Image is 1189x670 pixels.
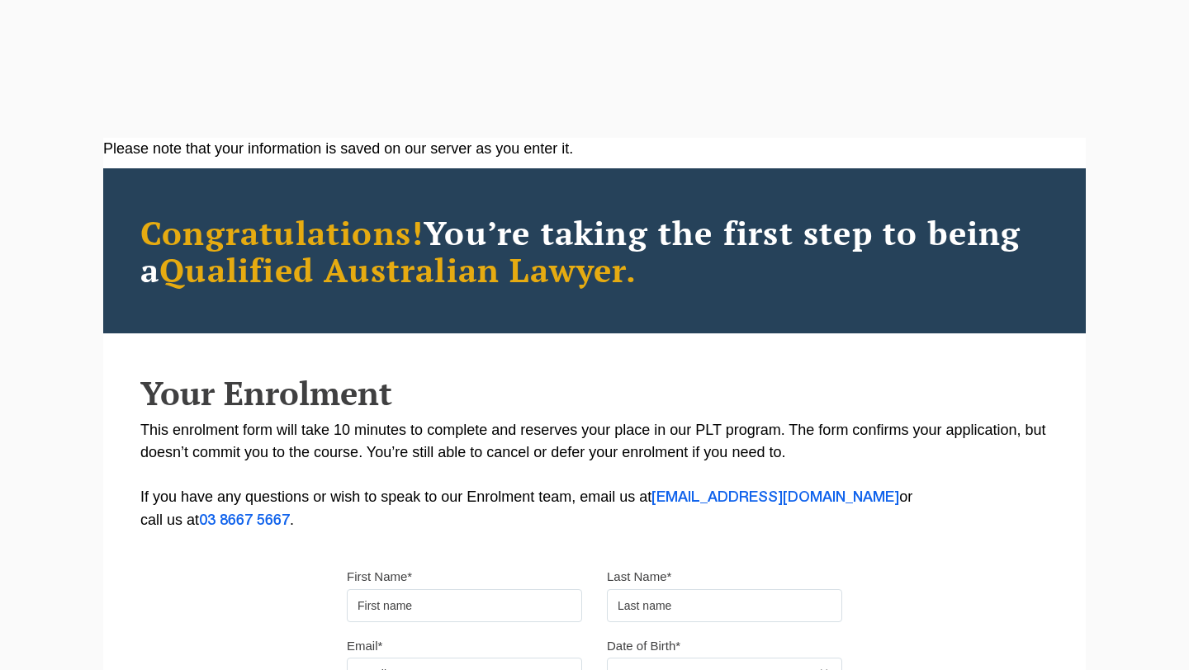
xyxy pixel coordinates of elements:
label: Date of Birth* [607,638,680,654]
label: First Name* [347,569,412,585]
p: This enrolment form will take 10 minutes to complete and reserves your place in our PLT program. ... [140,419,1049,532]
h2: Your Enrolment [140,375,1049,411]
a: [EMAIL_ADDRESS][DOMAIN_NAME] [651,491,899,504]
h2: You’re taking the first step to being a [140,214,1049,288]
span: Congratulations! [140,210,424,254]
a: 03 8667 5667 [199,514,290,527]
span: Qualified Australian Lawyer. [159,248,637,291]
div: Please note that your information is saved on our server as you enter it. [103,138,1086,160]
input: Last name [607,589,842,622]
label: Email* [347,638,382,654]
input: First name [347,589,582,622]
label: Last Name* [607,569,671,585]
